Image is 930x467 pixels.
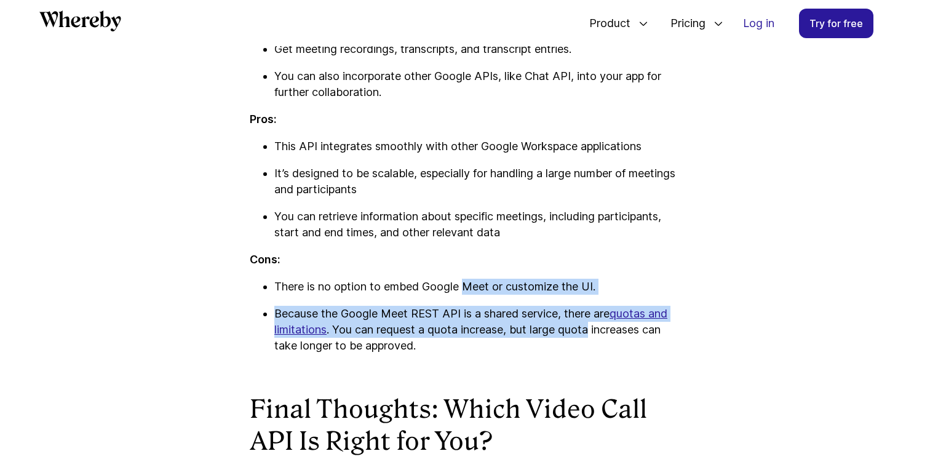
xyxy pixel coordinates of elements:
[250,253,280,266] strong: Cons:
[577,3,634,44] span: Product
[274,279,680,295] p: There is no option to embed Google Meet or customize the UI.
[274,41,680,57] p: Get meeting recordings, transcripts, and transcript entries.
[658,3,709,44] span: Pricing
[250,394,647,456] strong: Final Thoughts: Which Video Call API Is Right for You?
[274,209,680,241] p: You can retrieve information about specific meetings, including participants, start and end times...
[799,9,873,38] a: Try for free
[274,68,680,100] p: You can also incorporate other Google APIs, like Chat API, into your app for further collaboration.
[733,9,784,38] a: Log in
[39,10,121,36] a: Whereby
[274,138,680,154] p: This API integrates smoothly with other Google Workspace applications
[274,166,680,198] p: It’s designed to be scalable, especially for handling a large number of meetings and participants
[250,113,277,126] strong: Pros:
[274,306,680,354] p: Because the Google Meet REST API is a shared service, there are . You can request a quota increas...
[39,10,121,31] svg: Whereby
